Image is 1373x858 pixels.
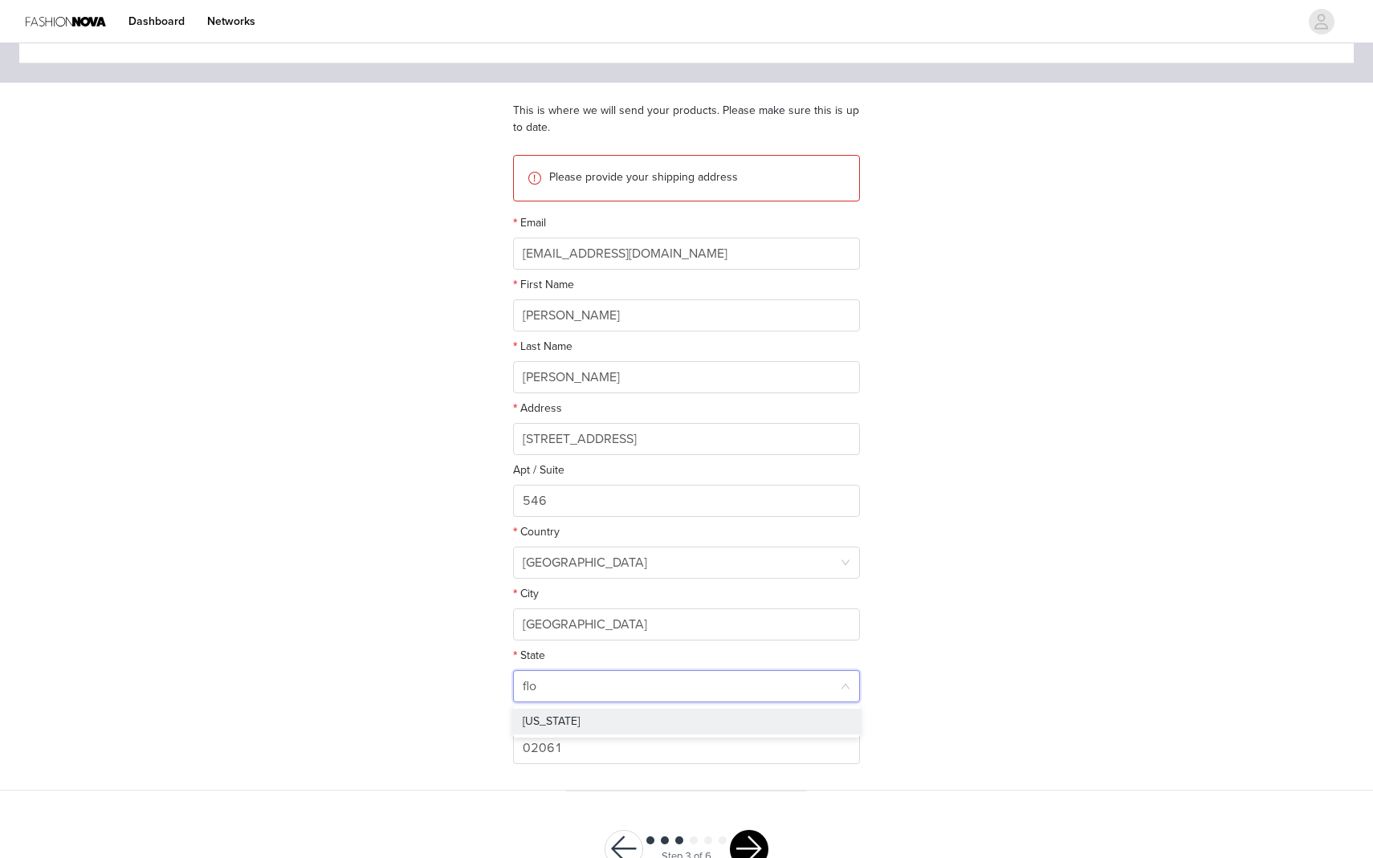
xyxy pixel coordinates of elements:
[549,169,846,185] p: Please provide your shipping address
[841,558,850,569] i: icon: down
[513,463,564,477] label: Apt / Suite
[513,649,545,662] label: State
[513,102,860,136] p: This is where we will send your products. Please make sure this is up to date.
[513,709,860,734] li: [US_STATE]
[513,216,546,230] label: Email
[513,587,539,600] label: City
[198,3,265,39] a: Networks
[513,525,560,539] label: Country
[523,547,647,578] div: United States
[513,340,572,353] label: Last Name
[513,278,574,291] label: First Name
[26,3,106,39] img: Fashion Nova Logo
[119,3,194,39] a: Dashboard
[513,401,562,415] label: Address
[1314,9,1329,35] div: avatar
[841,681,850,693] i: icon: down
